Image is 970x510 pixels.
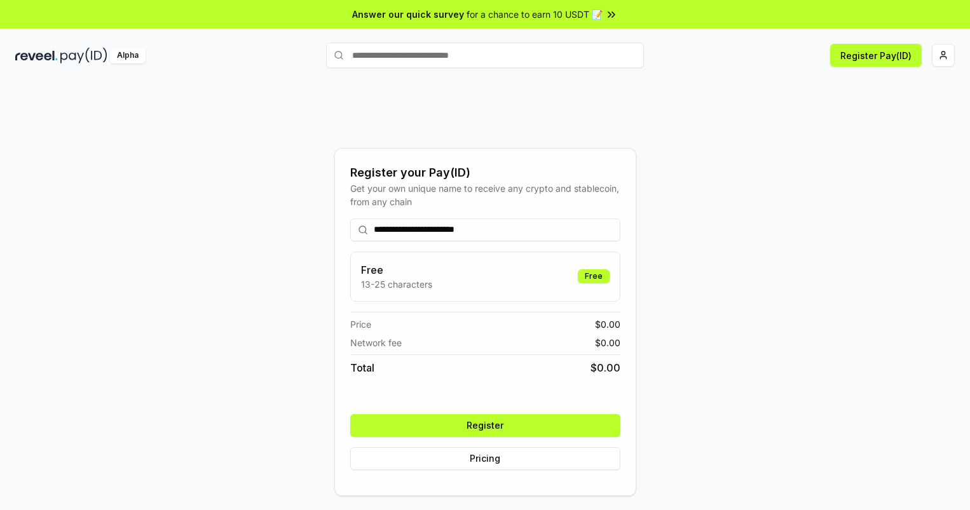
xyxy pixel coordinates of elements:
[350,182,620,208] div: Get your own unique name to receive any crypto and stablecoin, from any chain
[350,164,620,182] div: Register your Pay(ID)
[60,48,107,64] img: pay_id
[830,44,922,67] button: Register Pay(ID)
[578,269,610,283] div: Free
[350,360,374,375] span: Total
[361,262,432,278] h3: Free
[467,8,603,21] span: for a chance to earn 10 USDT 📝
[350,414,620,437] button: Register
[350,318,371,331] span: Price
[15,48,58,64] img: reveel_dark
[591,360,620,375] span: $ 0.00
[350,336,402,349] span: Network fee
[361,278,432,291] p: 13-25 characters
[352,8,464,21] span: Answer our quick survey
[595,318,620,331] span: $ 0.00
[350,447,620,470] button: Pricing
[110,48,146,64] div: Alpha
[595,336,620,349] span: $ 0.00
